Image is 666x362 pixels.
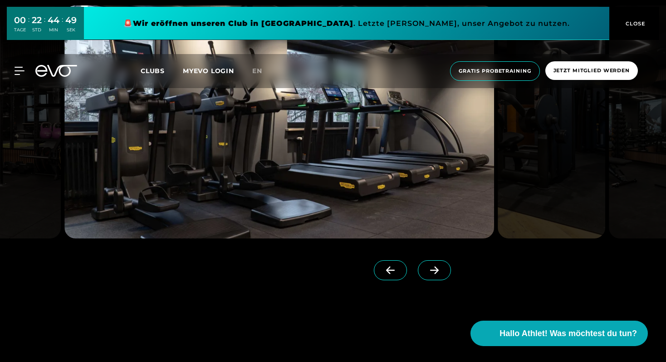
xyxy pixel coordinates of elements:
img: evofitness [498,5,605,238]
span: Gratis Probetraining [459,67,531,75]
div: : [44,15,45,39]
span: en [252,67,262,75]
span: CLOSE [623,20,646,28]
span: Clubs [141,67,165,75]
div: STD [32,27,42,33]
a: Jetzt Mitglied werden [543,61,641,81]
div: SEK [65,27,77,33]
div: 00 [14,14,26,27]
a: Clubs [141,66,183,75]
button: Hallo Athlet! Was möchtest du tun? [470,321,648,346]
div: TAGE [14,27,26,33]
div: : [28,15,29,39]
span: Hallo Athlet! Was möchtest du tun? [499,327,637,340]
div: MIN [48,27,59,33]
div: : [62,15,63,39]
div: 22 [32,14,42,27]
button: CLOSE [609,7,659,40]
a: en [252,66,273,76]
a: Gratis Probetraining [447,61,543,81]
span: Jetzt Mitglied werden [553,67,630,74]
div: 49 [65,14,77,27]
img: evofitness [64,5,494,238]
a: MYEVO LOGIN [183,67,234,75]
div: 44 [48,14,59,27]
